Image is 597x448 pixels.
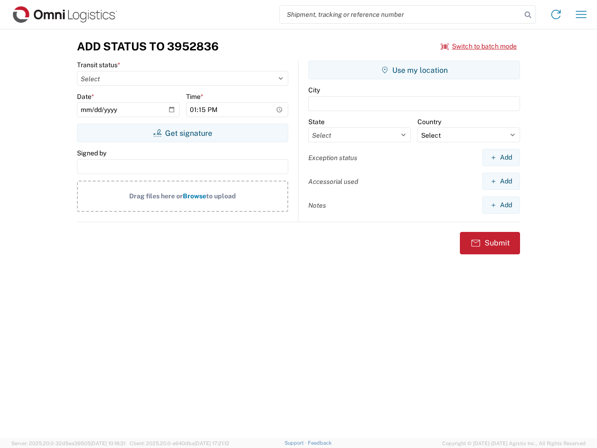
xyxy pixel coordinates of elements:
[441,39,517,54] button: Switch to batch mode
[206,192,236,200] span: to upload
[308,440,332,446] a: Feedback
[442,439,586,448] span: Copyright © [DATE]-[DATE] Agistix Inc., All Rights Reserved
[129,192,183,200] span: Drag files here or
[285,440,308,446] a: Support
[194,441,229,446] span: [DATE] 17:21:12
[183,192,206,200] span: Browse
[77,149,106,157] label: Signed by
[77,40,219,53] h3: Add Status to 3952836
[280,6,521,23] input: Shipment, tracking or reference number
[130,441,229,446] span: Client: 2025.20.0-e640dba
[308,201,326,210] label: Notes
[186,92,203,101] label: Time
[308,61,520,79] button: Use my location
[482,196,520,214] button: Add
[308,154,357,162] label: Exception status
[417,118,441,126] label: Country
[308,118,325,126] label: State
[90,441,125,446] span: [DATE] 10:18:31
[11,441,125,446] span: Server: 2025.20.0-32d5ea39505
[77,124,288,142] button: Get signature
[77,61,120,69] label: Transit status
[77,92,94,101] label: Date
[308,177,358,186] label: Accessorial used
[482,149,520,166] button: Add
[482,173,520,190] button: Add
[308,86,320,94] label: City
[460,232,520,254] button: Submit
